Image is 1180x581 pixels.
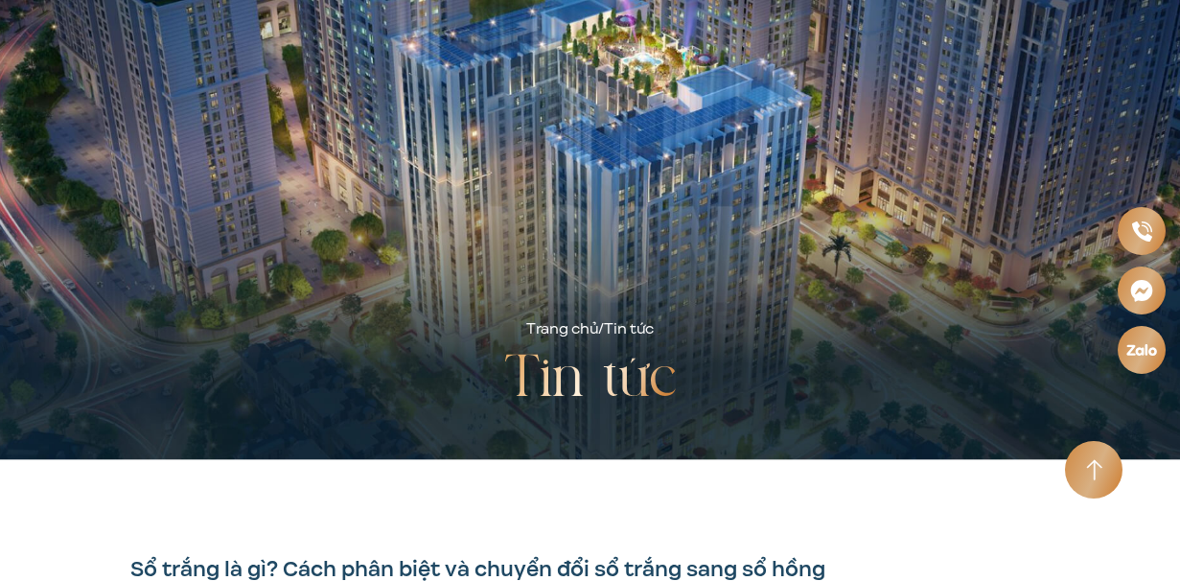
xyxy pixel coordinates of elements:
[1086,459,1102,481] img: Arrow icon
[604,318,654,339] span: Tin tức
[526,318,654,341] div: /
[526,318,598,339] a: Trang chủ
[1131,221,1151,242] img: Phone icon
[1125,344,1157,356] img: Zalo icon
[1130,279,1153,302] img: Messenger icon
[504,341,677,418] h2: Tin tức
